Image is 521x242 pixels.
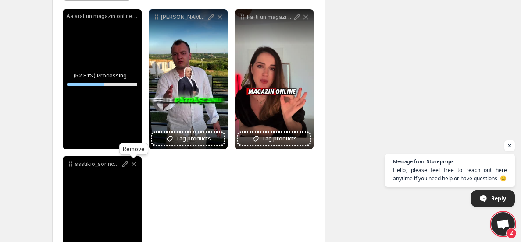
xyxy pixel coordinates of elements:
span: Storeprops [427,159,453,164]
p: Aa arat un magazin online care vinde de peste jumatate de milion de euro in ultimele 3 luni [66,13,138,20]
button: Tag products [238,133,310,145]
div: [PERSON_NAME] CEO [PERSON_NAME] un expert in tot ce inseamna vanzari online si offline spune ca p... [149,9,228,149]
span: Tag products [262,134,297,143]
button: Tag products [152,133,224,145]
span: Hello, please feel free to reach out here anytime if you need help or have questions. 😊 [393,166,507,182]
span: Message from [393,159,425,164]
div: Aa arat un magazin online care vinde de peste jumatate de milion de euro in ultimele 3 luni(52.81... [63,9,142,149]
span: Tag products [176,134,211,143]
p: ssstikio_sorincristea1_1756195420269 [75,161,121,168]
a: Open chat [491,212,515,236]
span: 2 [506,228,517,238]
p: [PERSON_NAME] CEO [PERSON_NAME] un expert in tot ce inseamna vanzari online si offline spune ca p... [161,14,207,21]
span: Reply [491,191,506,206]
div: Fa-ti un magazin online cu care sa faci bani si peste un an ecommerce magazinonline shopify sales... [235,9,314,149]
p: Fa-ti un magazin online cu care sa faci bani si peste un an ecommerce magazinonline shopify sales... [247,14,293,21]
